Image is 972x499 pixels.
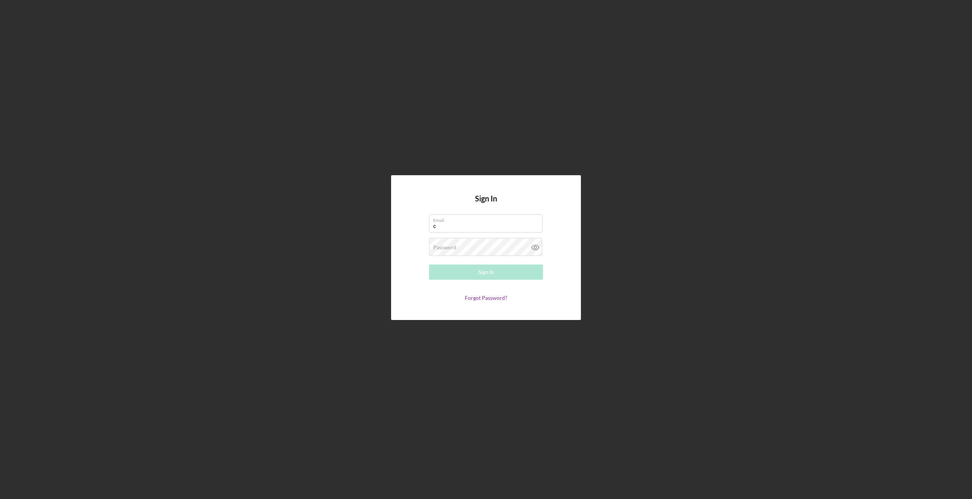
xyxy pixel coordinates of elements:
[475,194,497,214] h4: Sign In
[478,265,494,280] div: Sign In
[433,244,456,250] label: Password
[429,265,543,280] button: Sign In
[433,215,543,223] label: Email
[465,295,507,301] a: Forgot Password?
